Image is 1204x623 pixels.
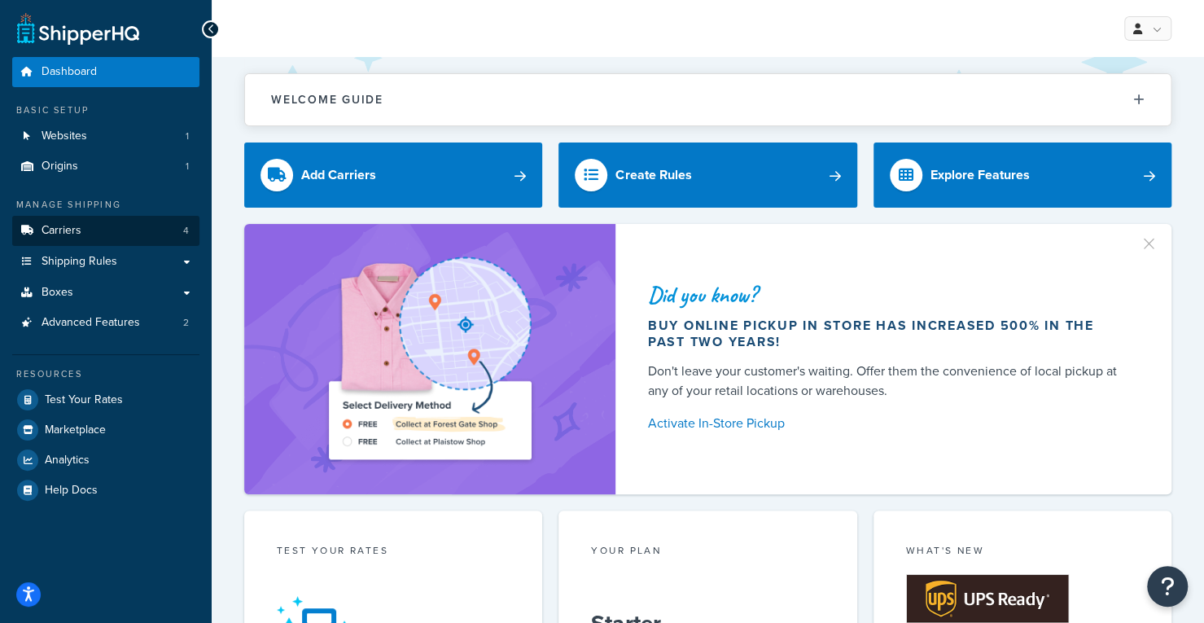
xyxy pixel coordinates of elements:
[45,484,98,498] span: Help Docs
[42,160,78,173] span: Origins
[12,216,199,246] a: Carriers4
[42,65,97,79] span: Dashboard
[12,278,199,308] a: Boxes
[873,143,1171,208] a: Explore Features
[12,151,199,182] a: Origins1
[906,543,1139,562] div: What's New
[186,160,189,173] span: 1
[183,316,189,330] span: 2
[648,318,1132,350] div: Buy online pickup in store has increased 500% in the past two years!
[186,129,189,143] span: 1
[12,121,199,151] a: Websites1
[591,543,824,562] div: Your Plan
[45,393,123,407] span: Test Your Rates
[12,385,199,415] a: Test Your Rates
[648,283,1132,306] div: Did you know?
[42,224,81,238] span: Carriers
[12,103,199,117] div: Basic Setup
[277,543,510,562] div: Test your rates
[12,367,199,381] div: Resources
[12,247,199,277] a: Shipping Rules
[45,454,90,467] span: Analytics
[183,224,189,238] span: 4
[45,423,106,437] span: Marketplace
[301,164,376,186] div: Add Carriers
[12,415,199,445] a: Marketplace
[42,129,87,143] span: Websites
[12,198,199,212] div: Manage Shipping
[12,151,199,182] li: Origins
[648,412,1132,435] a: Activate In-Store Pickup
[12,121,199,151] li: Websites
[12,476,199,505] a: Help Docs
[930,164,1030,186] div: Explore Features
[615,164,691,186] div: Create Rules
[648,362,1132,401] div: Don't leave your customer's waiting. Offer them the convenience of local pickup at any of your re...
[12,57,199,87] a: Dashboard
[244,143,542,208] a: Add Carriers
[558,143,856,208] a: Create Rules
[12,308,199,338] a: Advanced Features2
[271,94,383,106] h2: Welcome Guide
[1147,566,1188,607] button: Open Resource Center
[12,445,199,475] a: Analytics
[42,286,73,300] span: Boxes
[42,316,140,330] span: Advanced Features
[12,308,199,338] li: Advanced Features
[245,74,1171,125] button: Welcome Guide
[12,216,199,246] li: Carriers
[282,248,577,470] img: ad-shirt-map-b0359fc47e01cab431d101c4b569394f6a03f54285957d908178d52f29eb9668.png
[42,255,117,269] span: Shipping Rules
